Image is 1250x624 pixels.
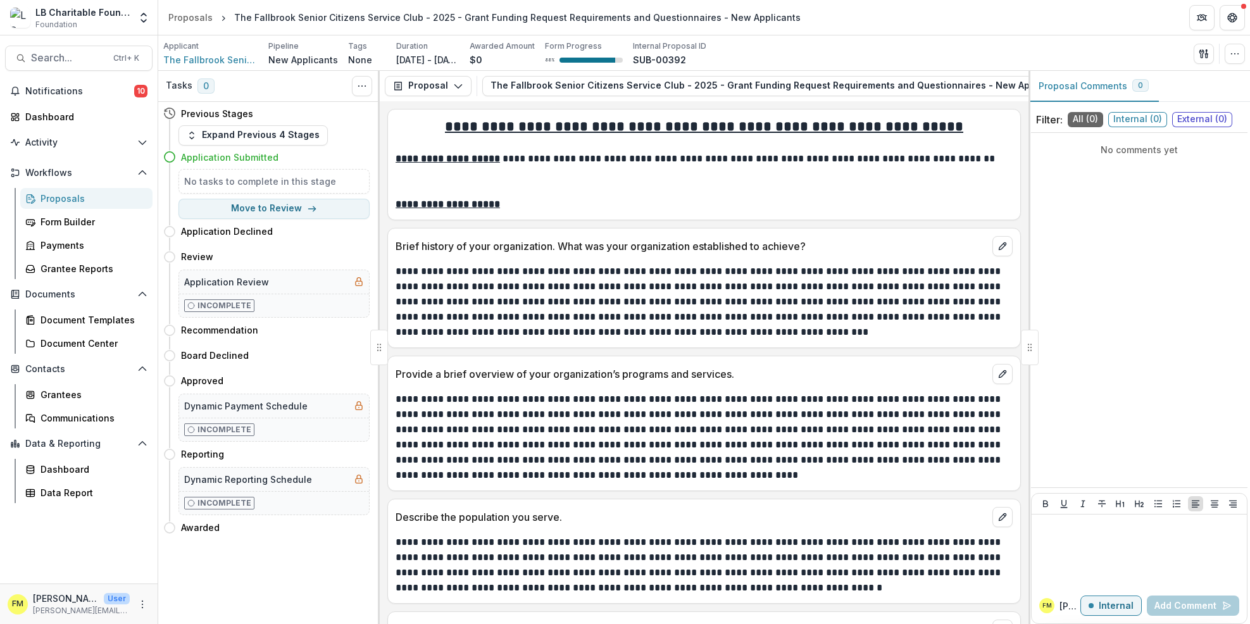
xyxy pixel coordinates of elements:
span: 0 [1138,81,1143,90]
button: Add Comment [1147,596,1239,616]
button: Open entity switcher [135,5,153,30]
div: Francisca Mendoza [1042,602,1052,609]
button: edit [992,507,1013,527]
button: Expand Previous 4 Stages [178,125,328,146]
p: [PERSON_NAME][EMAIL_ADDRESS][DOMAIN_NAME] [33,605,130,616]
h5: Dynamic Reporting Schedule [184,473,312,486]
div: The Fallbrook Senior Citizens Service Club - 2025 - Grant Funding Request Requirements and Questi... [234,11,801,24]
button: Open Data & Reporting [5,434,153,454]
span: 0 [197,78,215,94]
h4: Approved [181,374,223,387]
p: User [104,593,130,604]
div: Francisca Mendoza [12,600,23,608]
h4: Recommendation [181,323,258,337]
span: Activity [25,137,132,148]
h4: Previous Stages [181,107,253,120]
div: Data Report [41,486,142,499]
button: Proposal Comments [1028,71,1159,102]
a: Document Center [20,333,153,354]
p: None [348,53,372,66]
button: Strike [1094,496,1109,511]
div: Dashboard [41,463,142,476]
p: Provide a brief overview of your organization’s programs and services. [396,366,987,382]
a: Dashboard [20,459,153,480]
span: All ( 0 ) [1068,112,1103,127]
h5: Dynamic Payment Schedule [184,399,308,413]
p: SUB-00392 [633,53,686,66]
button: More [135,597,150,612]
button: Italicize [1075,496,1091,511]
button: Underline [1056,496,1072,511]
p: New Applicants [268,53,338,66]
a: Dashboard [5,106,153,127]
a: The Fallbrook Senior Citizens Service Club [163,53,258,66]
p: Internal Proposal ID [633,41,706,52]
p: Applicant [163,41,199,52]
a: Payments [20,235,153,256]
button: The Fallbrook Senior Citizens Service Club - 2025 - Grant Funding Request Requirements and Questi... [482,76,1104,96]
span: Search... [31,52,106,64]
button: Proposal [385,76,472,96]
div: LB Charitable Foundation [35,6,130,19]
a: Proposals [163,8,218,27]
p: Brief history of your organization. What was your organization established to achieve? [396,239,987,254]
p: No comments yet [1036,143,1242,156]
button: Notifications10 [5,81,153,101]
p: 88 % [545,56,554,65]
button: Open Workflows [5,163,153,183]
span: Internal ( 0 ) [1108,112,1167,127]
div: Form Builder [41,215,142,228]
button: Toggle View Cancelled Tasks [352,76,372,96]
h4: Application Submitted [181,151,278,164]
span: External ( 0 ) [1172,112,1232,127]
p: Describe the population you serve. [396,509,987,525]
p: Awarded Amount [470,41,535,52]
span: Foundation [35,19,77,30]
a: Document Templates [20,309,153,330]
h5: Application Review [184,275,269,289]
span: 10 [134,85,147,97]
div: Proposals [168,11,213,24]
div: Payments [41,239,142,252]
button: Align Center [1207,496,1222,511]
button: Get Help [1220,5,1245,30]
div: Grantee Reports [41,262,142,275]
span: Notifications [25,86,134,97]
h4: Reporting [181,447,224,461]
div: Dashboard [25,110,142,123]
button: Open Documents [5,284,153,304]
div: Document Center [41,337,142,350]
p: Filter: [1036,112,1063,127]
button: Bullet List [1151,496,1166,511]
h5: No tasks to complete in this stage [184,175,364,188]
span: Documents [25,289,132,300]
div: Document Templates [41,313,142,327]
div: Grantees [41,388,142,401]
div: Communications [41,411,142,425]
button: Open Activity [5,132,153,153]
div: Ctrl + K [111,51,142,65]
p: $0 [470,53,482,66]
p: [DATE] - [DATE] [396,53,459,66]
button: Align Left [1188,496,1203,511]
p: Internal [1099,601,1134,611]
div: Proposals [41,192,142,205]
h4: Application Declined [181,225,273,238]
button: Partners [1189,5,1215,30]
h4: Board Declined [181,349,249,362]
h4: Awarded [181,521,220,534]
p: Tags [348,41,367,52]
button: Align Right [1225,496,1241,511]
button: Internal [1080,596,1142,616]
span: Contacts [25,364,132,375]
p: Form Progress [545,41,602,52]
span: Workflows [25,168,132,178]
h4: Review [181,250,213,263]
button: edit [992,364,1013,384]
a: Proposals [20,188,153,209]
p: Incomplete [197,300,251,311]
a: Communications [20,408,153,428]
a: Data Report [20,482,153,503]
a: Form Builder [20,211,153,232]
